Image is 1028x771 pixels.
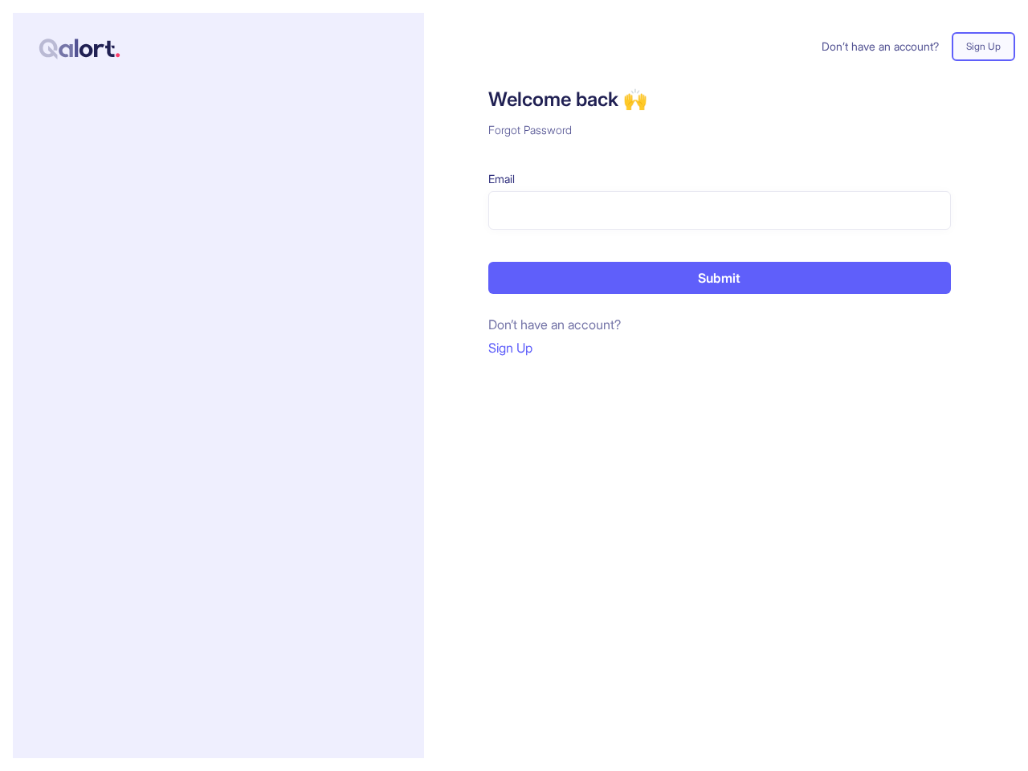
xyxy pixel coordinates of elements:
[488,337,532,360] button: Sign Up
[952,32,1015,61] button: Sign Up
[488,87,951,112] h1: Welcome back 🙌
[488,262,951,294] button: Submit
[488,337,951,360] a: Sign Up
[939,32,1028,61] a: Sign Up
[488,316,621,332] span: Don’t have an account?
[488,122,951,138] h3: Forgot Password
[488,170,951,188] p: Email
[822,38,939,55] span: Don’t have an account?
[698,268,740,288] p: Submit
